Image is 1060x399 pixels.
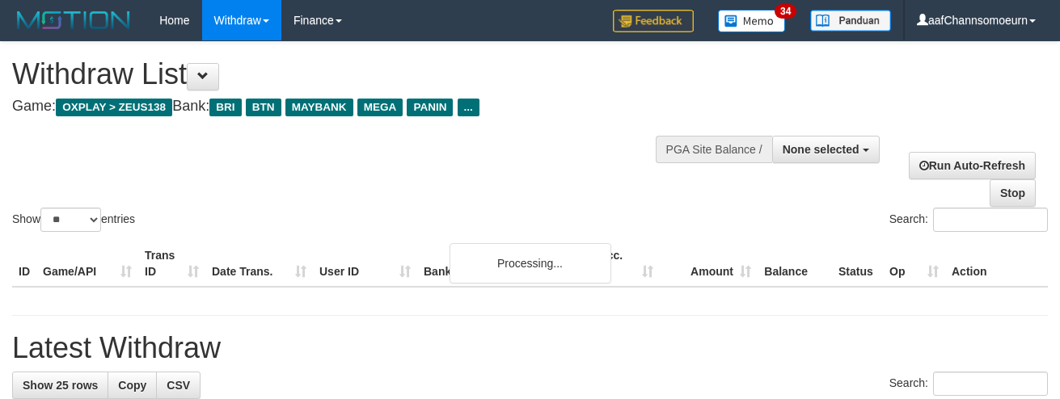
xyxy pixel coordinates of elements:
th: Bank Acc. Name [417,241,562,287]
th: Action [945,241,1048,287]
select: Showentries [40,208,101,232]
div: PGA Site Balance / [656,136,772,163]
img: Feedback.jpg [613,10,694,32]
label: Show entries [12,208,135,232]
th: Balance [758,241,832,287]
span: Copy [118,379,146,392]
a: Copy [108,372,157,399]
span: None selected [783,143,859,156]
a: Stop [990,179,1036,207]
h4: Game: Bank: [12,99,690,115]
span: ... [458,99,479,116]
span: BTN [246,99,281,116]
a: Run Auto-Refresh [909,152,1036,179]
input: Search: [933,208,1048,232]
span: BRI [209,99,241,116]
th: Amount [660,241,758,287]
img: panduan.png [810,10,891,31]
span: 34 [775,4,796,19]
th: Status [832,241,883,287]
th: ID [12,241,36,287]
span: Show 25 rows [23,379,98,392]
a: CSV [156,372,201,399]
th: User ID [313,241,417,287]
span: CSV [167,379,190,392]
h1: Latest Withdraw [12,332,1048,364]
label: Search: [889,208,1048,232]
a: Show 25 rows [12,372,108,399]
div: Processing... [450,243,611,283]
img: Button%20Memo.svg [718,10,786,32]
th: Game/API [36,241,138,287]
h1: Withdraw List [12,58,690,90]
label: Search: [889,372,1048,396]
input: Search: [933,372,1048,396]
span: MEGA [357,99,403,116]
span: OXPLAY > ZEUS138 [56,99,172,116]
button: None selected [772,136,880,163]
span: PANIN [407,99,453,116]
span: MAYBANK [285,99,353,116]
th: Trans ID [138,241,205,287]
th: Bank Acc. Number [562,241,660,287]
th: Op [883,241,945,287]
th: Date Trans. [205,241,313,287]
img: MOTION_logo.png [12,8,135,32]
